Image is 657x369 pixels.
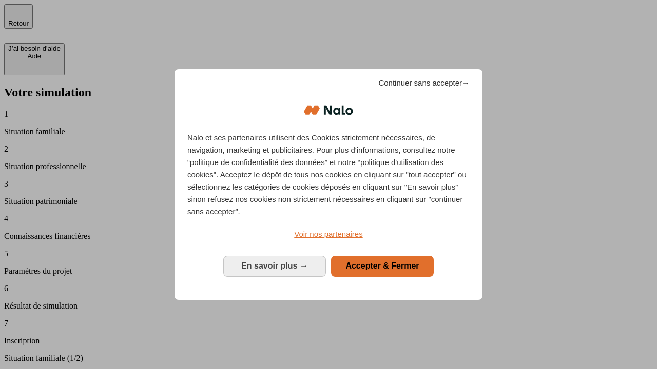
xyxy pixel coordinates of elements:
span: Continuer sans accepter→ [378,77,470,89]
span: Accepter & Fermer [345,261,419,270]
p: Nalo et ses partenaires utilisent des Cookies strictement nécessaires, de navigation, marketing e... [187,132,470,218]
img: Logo [304,95,353,126]
button: En savoir plus: Configurer vos consentements [223,256,326,276]
span: Voir nos partenaires [294,230,362,238]
a: Voir nos partenaires [187,228,470,240]
span: En savoir plus → [241,261,308,270]
div: Bienvenue chez Nalo Gestion du consentement [175,69,482,299]
button: Accepter & Fermer: Accepter notre traitement des données et fermer [331,256,434,276]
